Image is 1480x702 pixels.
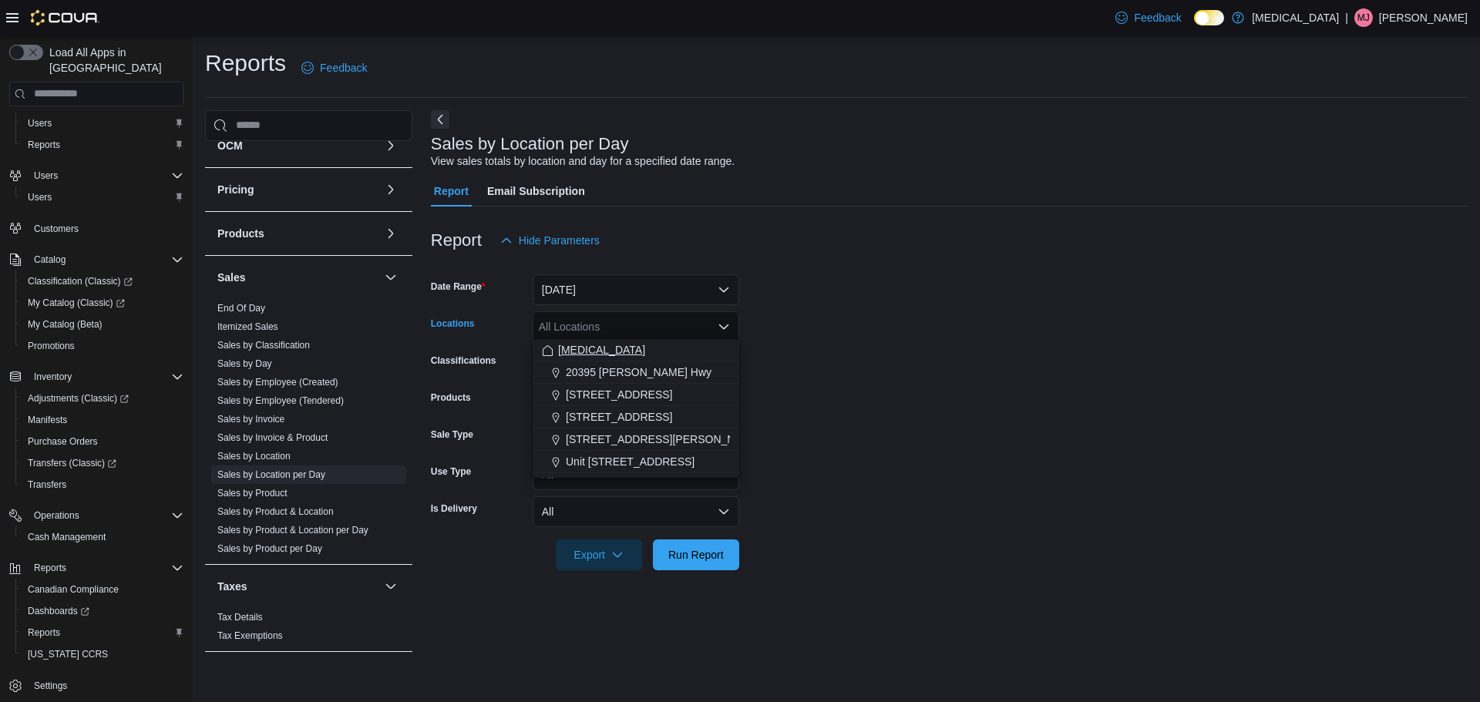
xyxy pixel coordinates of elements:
[217,469,325,480] a: Sales by Location per Day
[566,409,672,425] span: [STREET_ADDRESS]
[28,677,73,695] a: Settings
[205,299,412,564] div: Sales
[15,134,190,156] button: Reports
[3,366,190,388] button: Inventory
[431,391,471,404] label: Products
[217,451,291,462] a: Sales by Location
[28,250,183,269] span: Catalog
[1354,8,1373,27] div: Mallory Jonn
[668,547,724,563] span: Run Report
[3,249,190,270] button: Catalog
[217,226,264,241] h3: Products
[28,626,60,639] span: Reports
[22,645,114,663] a: [US_STATE] CCRS
[217,413,284,425] span: Sales by Invoice
[382,180,400,199] button: Pricing
[15,186,190,208] button: Users
[28,297,125,309] span: My Catalog (Classic)
[217,376,338,388] span: Sales by Employee (Created)
[533,339,739,361] button: [MEDICAL_DATA]
[22,528,112,546] a: Cash Management
[3,165,190,186] button: Users
[533,274,739,305] button: [DATE]
[22,602,183,620] span: Dashboards
[28,220,85,238] a: Customers
[533,339,739,473] div: Choose from the following options
[519,233,600,248] span: Hide Parameters
[22,623,66,642] a: Reports
[217,303,265,314] a: End Of Day
[217,302,265,314] span: End Of Day
[28,166,183,185] span: Users
[217,339,310,351] span: Sales by Classification
[22,337,81,355] a: Promotions
[22,432,104,451] a: Purchase Orders
[217,579,247,594] h3: Taxes
[487,176,585,207] span: Email Subscription
[653,539,739,570] button: Run Report
[217,630,283,641] a: Tax Exemptions
[217,506,334,518] span: Sales by Product & Location
[22,315,183,334] span: My Catalog (Beta)
[295,52,373,83] a: Feedback
[533,451,739,473] button: Unit [STREET_ADDRESS]
[22,272,183,291] span: Classification (Classic)
[15,314,190,335] button: My Catalog (Beta)
[217,487,288,499] span: Sales by Product
[217,358,272,370] span: Sales by Day
[382,224,400,243] button: Products
[431,428,473,441] label: Sale Type
[205,48,286,79] h1: Reports
[22,454,183,472] span: Transfers (Classic)
[28,117,52,129] span: Users
[217,395,344,406] a: Sales by Employee (Tendered)
[217,395,344,407] span: Sales by Employee (Tendered)
[434,176,469,207] span: Report
[15,452,190,474] a: Transfers (Classic)
[558,342,645,358] span: [MEDICAL_DATA]
[28,191,52,203] span: Users
[494,225,606,256] button: Hide Parameters
[28,531,106,543] span: Cash Management
[3,674,190,697] button: Settings
[1134,10,1181,25] span: Feedback
[22,454,123,472] a: Transfers (Classic)
[1194,25,1195,26] span: Dark Mode
[22,188,183,207] span: Users
[15,292,190,314] a: My Catalog (Classic)
[217,579,378,594] button: Taxes
[566,364,711,380] span: 20395 [PERSON_NAME] Hwy
[217,321,278,333] span: Itemized Sales
[15,600,190,622] a: Dashboards
[566,432,762,447] span: [STREET_ADDRESS][PERSON_NAME]
[28,250,72,269] button: Catalog
[34,254,66,266] span: Catalog
[34,509,79,522] span: Operations
[217,611,263,623] span: Tax Details
[22,602,96,620] a: Dashboards
[566,454,695,469] span: Unit [STREET_ADDRESS]
[28,340,75,352] span: Promotions
[217,358,272,369] a: Sales by Day
[217,321,278,332] a: Itemized Sales
[28,479,66,491] span: Transfers
[15,643,190,665] button: [US_STATE] CCRS
[15,431,190,452] button: Purchase Orders
[533,428,739,451] button: [STREET_ADDRESS][PERSON_NAME]
[217,270,378,285] button: Sales
[566,387,672,402] span: [STREET_ADDRESS]
[34,223,79,235] span: Customers
[217,432,328,443] a: Sales by Invoice & Product
[565,539,633,570] span: Export
[217,270,246,285] h3: Sales
[217,543,322,554] a: Sales by Product per Day
[15,622,190,643] button: Reports
[382,577,400,596] button: Taxes
[431,231,482,250] h3: Report
[22,645,183,663] span: Washington CCRS
[533,496,739,527] button: All
[217,340,310,351] a: Sales by Classification
[217,612,263,623] a: Tax Details
[382,136,400,155] button: OCM
[28,457,116,469] span: Transfers (Classic)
